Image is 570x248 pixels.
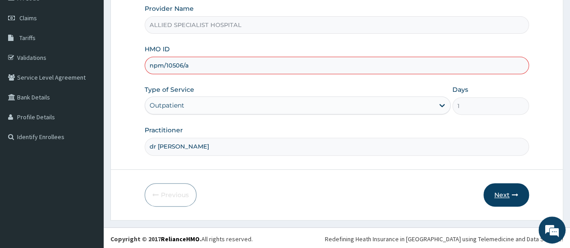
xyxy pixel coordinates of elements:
[483,183,529,207] button: Next
[148,5,169,26] div: Minimize live chat window
[145,85,194,94] label: Type of Service
[161,235,200,243] a: RelianceHMO
[325,234,563,243] div: Redefining Heath Insurance in [GEOGRAPHIC_DATA] using Telemedicine and Data Science!
[17,45,36,68] img: d_794563401_company_1708531726252_794563401
[19,14,37,22] span: Claims
[452,85,468,94] label: Days
[5,158,172,189] textarea: Type your message and hit 'Enter'
[150,101,184,110] div: Outpatient
[145,4,194,13] label: Provider Name
[145,45,170,54] label: HMO ID
[52,69,124,160] span: We're online!
[47,50,151,62] div: Chat with us now
[145,183,196,207] button: Previous
[145,126,183,135] label: Practitioner
[19,34,36,42] span: Tariffs
[145,138,529,155] input: Enter Name
[110,235,201,243] strong: Copyright © 2017 .
[145,57,529,74] input: Enter HMO ID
